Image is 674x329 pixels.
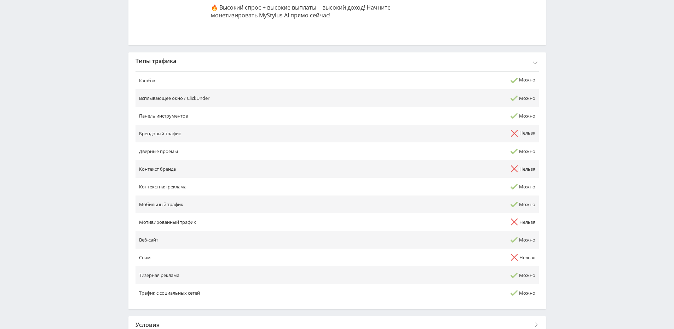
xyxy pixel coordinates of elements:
[139,113,188,119] font: Панель инструментов
[519,183,535,190] font: Можно
[136,249,421,266] td: Спам
[139,95,209,101] font: Всплывающее окно / ClickUnder
[519,272,535,278] font: Можно
[136,195,421,213] td: Мобильный трафик
[519,219,535,225] font: Нельзя
[139,166,176,172] font: Контекст бренда
[519,148,535,154] font: Можно
[139,77,156,84] font: Кэшбэк
[136,178,421,195] td: Контекстная реклама
[136,125,421,142] td: Брендовый трафик
[139,148,178,154] font: Дверные проемы
[211,4,391,19] font: 🔥 Высокий спрос + высокие выплаты = высокий доход! Начните монетизировать MyStylus AI прямо сейчас!
[136,284,421,302] td: Трафик с социальных сетей
[519,113,535,119] font: Можно
[128,52,546,69] div: Типы трафика
[421,72,538,90] td: Можно
[139,237,158,243] font: Веб-сайт
[519,95,535,101] font: Можно
[136,213,421,231] td: Мотивированный трафик
[519,166,535,172] font: Нельзя
[519,290,535,296] font: Можно
[421,125,538,142] td: Нельзя
[519,237,535,243] font: Можно
[136,321,160,329] font: Условия
[519,201,535,208] font: Можно
[136,266,421,284] td: Тизерная реклама
[519,254,535,261] font: Нельзя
